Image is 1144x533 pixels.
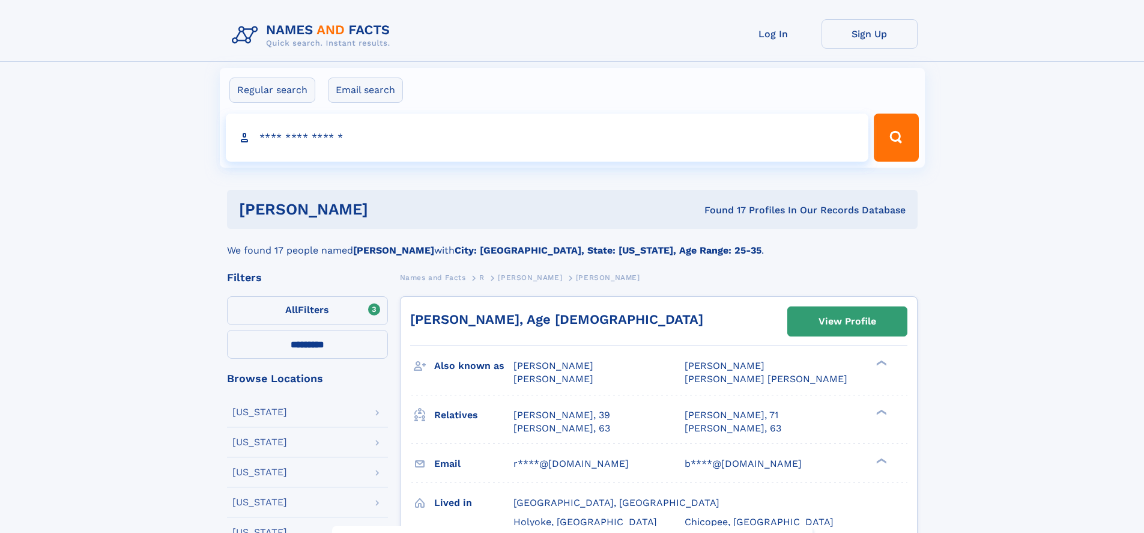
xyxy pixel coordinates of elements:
[232,498,287,507] div: [US_STATE]
[410,312,703,327] a: [PERSON_NAME], Age [DEMOGRAPHIC_DATA]
[226,114,869,162] input: search input
[232,468,287,477] div: [US_STATE]
[498,273,562,282] span: [PERSON_NAME]
[822,19,918,49] a: Sign Up
[285,304,298,315] span: All
[479,270,485,285] a: R
[725,19,822,49] a: Log In
[400,270,466,285] a: Names and Facts
[239,202,536,217] h1: [PERSON_NAME]
[513,422,610,435] a: [PERSON_NAME], 63
[685,360,764,371] span: [PERSON_NAME]
[227,296,388,325] label: Filters
[434,405,513,425] h3: Relatives
[788,307,907,336] a: View Profile
[685,373,847,385] span: [PERSON_NAME] [PERSON_NAME]
[353,245,434,256] b: [PERSON_NAME]
[873,408,888,416] div: ❯
[513,373,593,385] span: [PERSON_NAME]
[434,356,513,376] h3: Also known as
[513,360,593,371] span: [PERSON_NAME]
[232,407,287,417] div: [US_STATE]
[227,272,388,283] div: Filters
[434,493,513,513] h3: Lived in
[227,229,918,258] div: We found 17 people named with .
[685,516,834,528] span: Chicopee, [GEOGRAPHIC_DATA]
[513,497,719,508] span: [GEOGRAPHIC_DATA], [GEOGRAPHIC_DATA]
[819,308,876,335] div: View Profile
[874,114,918,162] button: Search Button
[232,437,287,447] div: [US_STATE]
[434,454,513,474] h3: Email
[576,273,640,282] span: [PERSON_NAME]
[536,204,906,217] div: Found 17 Profiles In Our Records Database
[227,19,400,52] img: Logo Names and Facts
[498,270,562,285] a: [PERSON_NAME]
[328,78,403,103] label: Email search
[513,516,657,528] span: Holyoke, [GEOGRAPHIC_DATA]
[873,457,888,464] div: ❯
[873,359,888,367] div: ❯
[685,409,778,422] a: [PERSON_NAME], 71
[229,78,315,103] label: Regular search
[685,422,781,435] a: [PERSON_NAME], 63
[227,373,388,384] div: Browse Locations
[479,273,485,282] span: R
[455,245,761,256] b: City: [GEOGRAPHIC_DATA], State: [US_STATE], Age Range: 25-35
[513,409,610,422] a: [PERSON_NAME], 39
